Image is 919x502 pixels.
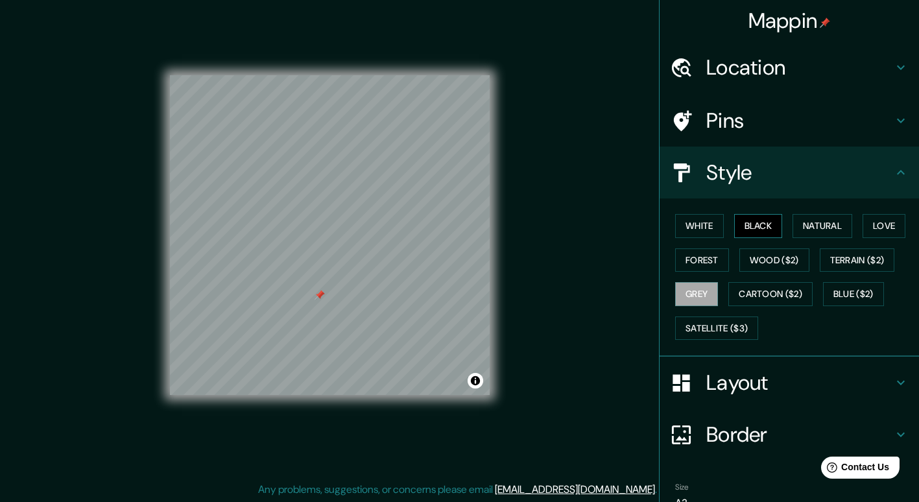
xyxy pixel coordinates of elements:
canvas: Map [170,75,490,395]
button: Black [734,214,783,238]
h4: Border [706,422,893,448]
h4: Pins [706,108,893,134]
button: Wood ($2) [739,248,809,272]
iframe: Help widget launcher [804,451,905,488]
img: pin-icon.png [820,18,830,28]
h4: Mappin [748,8,831,34]
button: White [675,214,724,238]
button: Satellite ($3) [675,317,758,341]
button: Blue ($2) [823,282,884,306]
button: Terrain ($2) [820,248,895,272]
a: [EMAIL_ADDRESS][DOMAIN_NAME] [495,483,655,496]
div: Border [660,409,919,460]
button: Grey [675,282,718,306]
p: Any problems, suggestions, or concerns please email . [258,482,657,497]
div: Style [660,147,919,198]
h4: Layout [706,370,893,396]
div: . [657,482,659,497]
div: Layout [660,357,919,409]
button: Toggle attribution [468,373,483,388]
button: Forest [675,248,729,272]
button: Cartoon ($2) [728,282,813,306]
div: Location [660,42,919,93]
label: Size [675,482,689,493]
button: Love [863,214,905,238]
h4: Location [706,54,893,80]
h4: Style [706,160,893,185]
button: Natural [793,214,852,238]
div: Pins [660,95,919,147]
